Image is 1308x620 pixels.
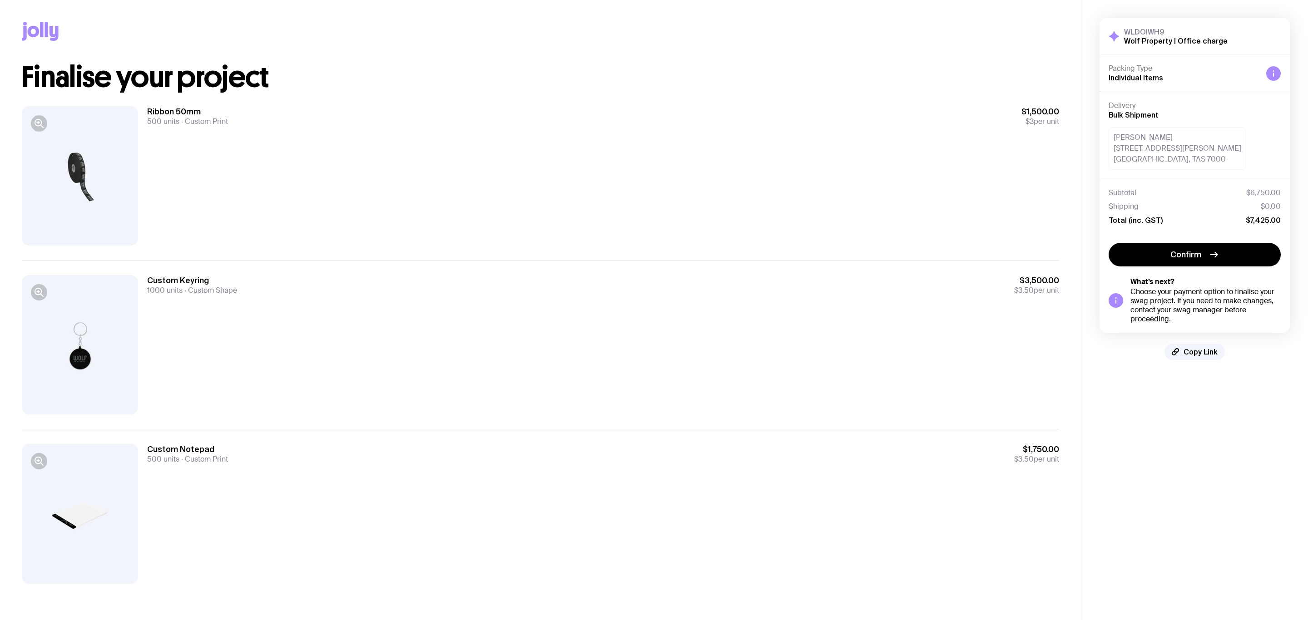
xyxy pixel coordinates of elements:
span: $3 [1026,117,1034,126]
h5: What’s next? [1130,277,1281,286]
button: Confirm [1109,243,1281,266]
div: [PERSON_NAME] [STREET_ADDRESS][PERSON_NAME] [GEOGRAPHIC_DATA], TAS 7000 [1109,127,1246,170]
h1: Finalise your project [22,63,1059,92]
span: $7,425.00 [1246,216,1281,225]
h3: WLDOIWH9 [1124,27,1228,36]
h3: Custom Notepad [147,444,228,455]
span: Subtotal [1109,188,1136,197]
span: Confirm [1170,249,1201,260]
span: $0.00 [1261,202,1281,211]
span: $3.50 [1014,285,1034,295]
span: Total (inc. GST) [1109,216,1163,225]
span: Shipping [1109,202,1139,211]
span: Custom Shape [183,285,237,295]
span: per unit [1014,455,1059,464]
span: Bulk Shipment [1109,111,1159,119]
h4: Packing Type [1109,64,1259,73]
h3: Custom Keyring [147,275,237,286]
span: Custom Print [179,454,228,464]
span: per unit [1021,117,1059,126]
span: Copy Link [1184,347,1218,356]
button: Copy Link [1164,344,1225,360]
span: 500 units [147,454,179,464]
span: $6,750.00 [1246,188,1281,197]
span: $1,500.00 [1021,106,1059,117]
span: 1000 units [147,285,183,295]
span: $3,500.00 [1014,275,1059,286]
span: Custom Print [179,117,228,126]
h3: Ribbon 50mm [147,106,228,117]
h4: Delivery [1109,101,1281,110]
span: $1,750.00 [1014,444,1059,455]
h2: Wolf Property | Office charge [1124,36,1228,45]
span: Individual Items [1109,74,1163,82]
span: $3.50 [1014,454,1034,464]
span: per unit [1014,286,1059,295]
div: Choose your payment option to finalise your swag project. If you need to make changes, contact yo... [1130,287,1281,324]
span: 500 units [147,117,179,126]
